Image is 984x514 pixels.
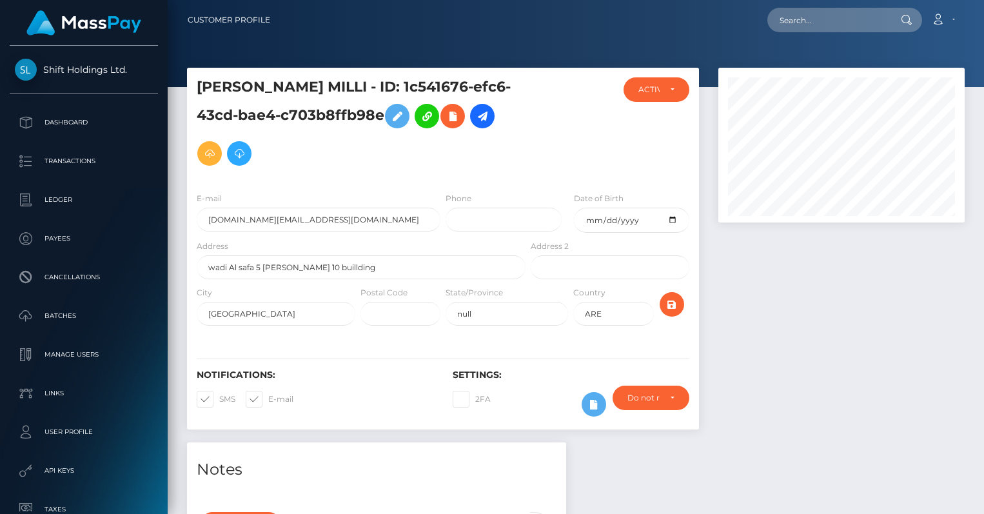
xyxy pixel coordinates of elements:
[197,193,222,204] label: E-mail
[10,339,158,371] a: Manage Users
[574,193,624,204] label: Date of Birth
[624,77,689,102] button: ACTIVE
[10,106,158,139] a: Dashboard
[453,370,689,381] h6: Settings:
[446,193,471,204] label: Phone
[197,287,212,299] label: City
[15,461,153,480] p: API Keys
[453,391,491,408] label: 2FA
[15,229,153,248] p: Payees
[15,59,37,81] img: Shift Holdings Ltd.
[10,222,158,255] a: Payees
[10,377,158,410] a: Links
[15,306,153,326] p: Batches
[15,268,153,287] p: Cancellations
[197,77,518,172] h5: [PERSON_NAME] MILLI - ID: 1c541676-efc6-43cd-bae4-c703b8ffb98e
[10,145,158,177] a: Transactions
[197,241,228,252] label: Address
[10,261,158,293] a: Cancellations
[15,384,153,403] p: Links
[360,287,408,299] label: Postal Code
[470,104,495,128] a: Initiate Payout
[15,422,153,442] p: User Profile
[10,64,158,75] span: Shift Holdings Ltd.
[10,300,158,332] a: Batches
[15,190,153,210] p: Ledger
[613,386,689,410] button: Do not require
[767,8,889,32] input: Search...
[197,391,235,408] label: SMS
[246,391,293,408] label: E-mail
[26,10,141,35] img: MassPay Logo
[638,84,660,95] div: ACTIVE
[573,287,605,299] label: Country
[15,345,153,364] p: Manage Users
[446,287,503,299] label: State/Province
[531,241,569,252] label: Address 2
[197,459,556,481] h4: Notes
[15,113,153,132] p: Dashboard
[10,455,158,487] a: API Keys
[188,6,270,34] a: Customer Profile
[627,393,660,403] div: Do not require
[10,416,158,448] a: User Profile
[197,370,433,381] h6: Notifications:
[15,152,153,171] p: Transactions
[10,184,158,216] a: Ledger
